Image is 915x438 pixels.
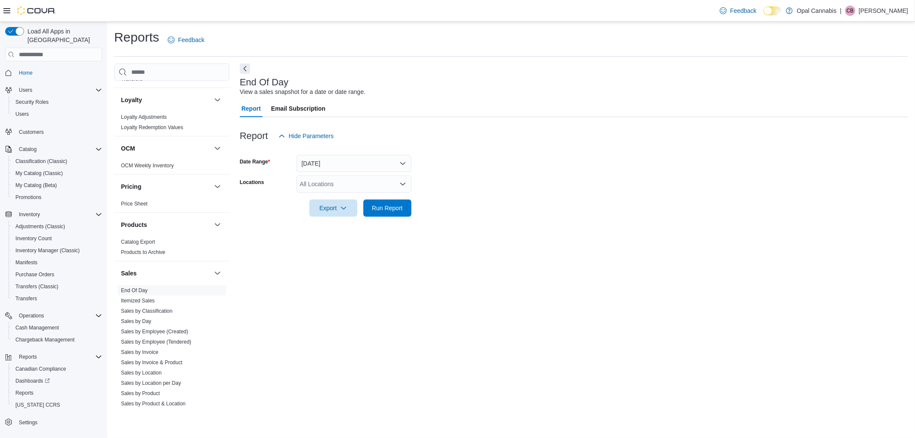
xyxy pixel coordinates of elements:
a: Feedback [164,31,208,48]
button: Sales [121,269,211,278]
span: Transfers [12,293,102,304]
button: Reports [15,352,40,362]
a: Loyalty Adjustments [121,114,167,120]
a: Classification (Classic) [12,156,71,166]
button: Users [2,84,106,96]
button: Export [309,199,357,217]
span: Loyalty Redemption Values [121,124,183,131]
a: Sales by Product [121,390,160,396]
button: Home [2,66,106,79]
span: Inventory Manager (Classic) [12,245,102,256]
h1: Reports [114,29,159,46]
span: Operations [15,311,102,321]
span: My Catalog (Classic) [15,170,63,177]
span: Security Roles [15,99,48,106]
button: Sales [212,268,223,278]
a: Dashboards [12,376,53,386]
span: Sales by Product [121,390,160,397]
span: Sales by Invoice & Product [121,359,182,366]
span: Price Sheet [121,200,148,207]
span: Security Roles [12,97,102,107]
button: Reports [9,387,106,399]
a: Loyalty Redemption Values [121,124,183,130]
a: Sales by Invoice [121,349,158,355]
span: CB [847,6,854,16]
a: Sales by Location [121,370,162,376]
span: Canadian Compliance [15,366,66,372]
span: Washington CCRS [12,400,102,410]
button: Operations [15,311,48,321]
span: Classification (Classic) [15,158,67,165]
span: Inventory Count [15,235,52,242]
a: Itemized Sales [121,298,155,304]
span: Promotions [15,194,42,201]
button: [US_STATE] CCRS [9,399,106,411]
div: Colton Bourque [845,6,855,16]
button: Transfers (Classic) [9,281,106,293]
button: Canadian Compliance [9,363,106,375]
span: Run Report [372,204,403,212]
button: Chargeback Management [9,334,106,346]
button: Loyalty [212,95,223,105]
p: [PERSON_NAME] [859,6,908,16]
button: [DATE] [296,155,411,172]
a: Sales by Employee (Created) [121,329,188,335]
button: Classification (Classic) [9,155,106,167]
span: Classification (Classic) [12,156,102,166]
a: Reports [12,388,37,398]
a: My Catalog (Beta) [12,180,60,190]
span: Purchase Orders [15,271,54,278]
span: Catalog [15,144,102,154]
span: Sales by Employee (Tendered) [121,338,191,345]
span: Email Subscription [271,100,326,117]
a: [US_STATE] CCRS [12,400,63,410]
span: Transfers (Classic) [12,281,102,292]
a: Adjustments (Classic) [12,221,69,232]
span: Inventory [19,211,40,218]
button: Pricing [212,181,223,192]
a: Transfers (Classic) [12,281,62,292]
a: Sales by Invoice & Product [121,359,182,366]
button: Transfers [9,293,106,305]
a: Cash Management [12,323,62,333]
button: Inventory Manager (Classic) [9,245,106,257]
span: Sales by Classification [121,308,172,314]
span: Report [242,100,261,117]
span: Hide Parameters [289,132,334,140]
div: Loyalty [114,112,230,136]
a: Sales by Product & Location [121,401,186,407]
h3: Products [121,221,147,229]
button: Pricing [121,182,211,191]
a: Users [12,109,32,119]
h3: Report [240,131,268,141]
button: Security Roles [9,96,106,108]
a: Customers [15,127,47,137]
img: Cova [17,6,56,15]
button: Customers [2,125,106,138]
span: Catalog Export [121,239,155,245]
button: My Catalog (Classic) [9,167,106,179]
span: Sales by Location [121,369,162,376]
span: End Of Day [121,287,148,294]
span: Adjustments (Classic) [15,223,65,230]
span: [US_STATE] CCRS [15,402,60,408]
button: Reports [2,351,106,363]
label: Date Range [240,158,270,165]
h3: Loyalty [121,96,142,104]
span: Home [19,69,33,76]
span: Load All Apps in [GEOGRAPHIC_DATA] [24,27,102,44]
span: Reports [15,352,102,362]
a: Chargeback Management [12,335,78,345]
a: Inventory Count [12,233,55,244]
button: Catalog [2,143,106,155]
button: Inventory [2,208,106,221]
span: Feedback [178,36,204,44]
span: Customers [15,126,102,137]
span: Sales by Invoice [121,349,158,356]
span: My Catalog (Classic) [12,168,102,178]
a: Home [15,68,36,78]
div: Pricing [114,199,230,212]
span: Adjustments (Classic) [12,221,102,232]
button: Loyalty [121,96,211,104]
span: Dashboards [15,378,50,384]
